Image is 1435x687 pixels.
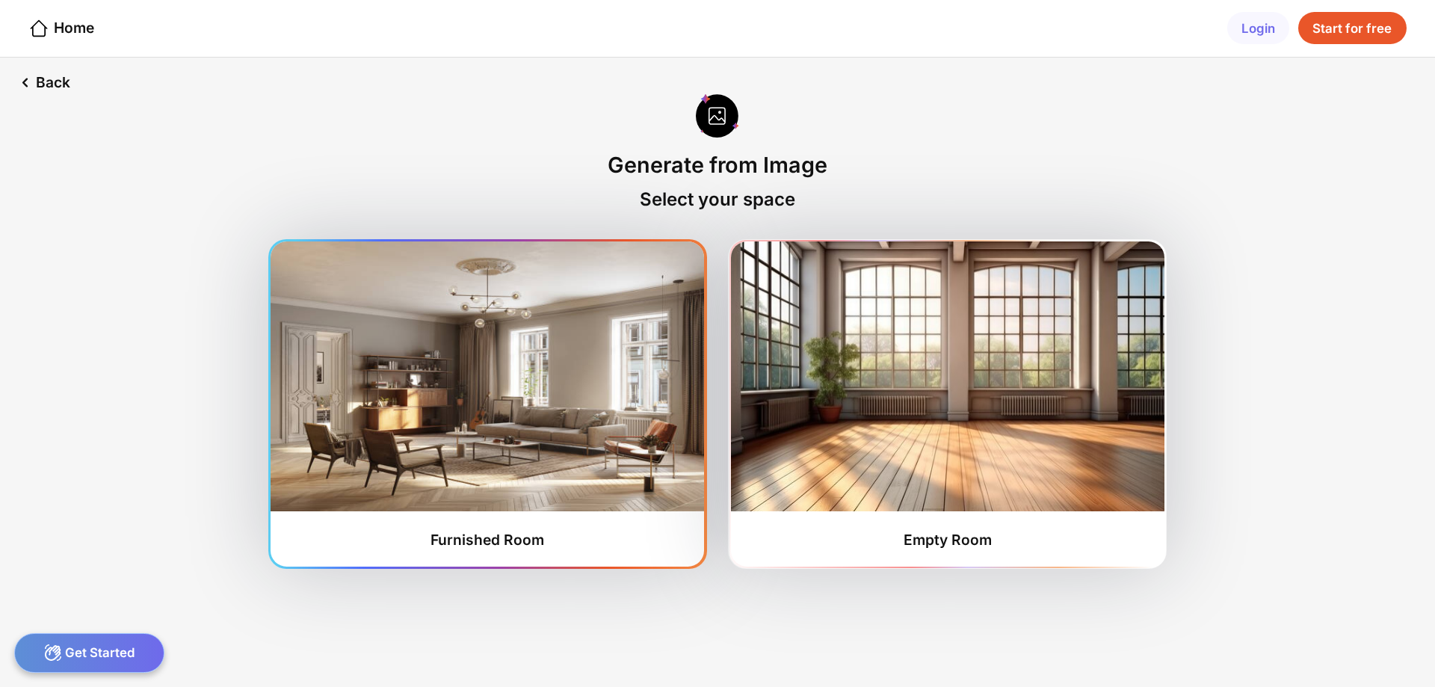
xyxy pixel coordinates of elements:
[608,152,827,178] div: Generate from Image
[14,633,164,673] div: Get Started
[430,531,544,549] div: Furnished Room
[271,241,704,511] img: furnishedRoom1.jpg
[640,188,795,210] div: Select your space
[904,531,992,549] div: Empty Room
[1298,12,1406,44] div: Start for free
[1227,12,1289,44] div: Login
[731,241,1164,511] img: furnishedRoom2.jpg
[28,18,94,40] div: Home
